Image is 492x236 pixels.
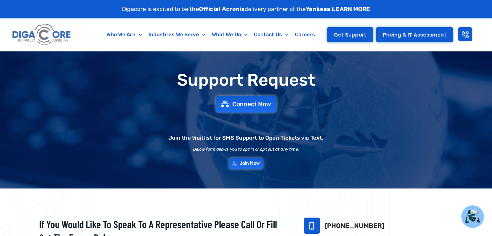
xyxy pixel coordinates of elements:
[209,27,251,42] a: What We Do
[327,27,373,42] a: Get Support
[240,161,260,166] span: Join Now
[334,32,366,37] span: Get Support
[193,147,299,151] h2: Below form allows you to opt in or opt out at any time.
[304,218,320,234] a: 732-646-5725
[169,135,323,141] h2: Join the Waitlist for SMS Support to Open Tickets via Text.
[23,71,469,89] h1: Support Request
[251,27,292,42] a: Contact Us
[122,5,370,14] p: Digacore is excited to be the delivery partner of the .
[376,27,453,42] a: Pricing & IT Assessment
[292,27,318,42] a: Careers
[229,158,263,169] a: Join Now
[306,5,331,13] strong: Yankees
[103,27,145,42] a: Who We Are
[145,27,209,42] a: Industries We Serve
[216,96,276,113] a: Connect Now
[325,222,384,230] a: [PHONE_NUMBER]
[232,101,271,107] span: Connect Now
[11,22,73,48] img: Digacore logo 1
[332,5,370,13] a: LEARN MORE
[199,5,245,13] strong: Official Acronis
[99,27,323,42] nav: Menu
[383,32,446,37] span: Pricing & IT Assessment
